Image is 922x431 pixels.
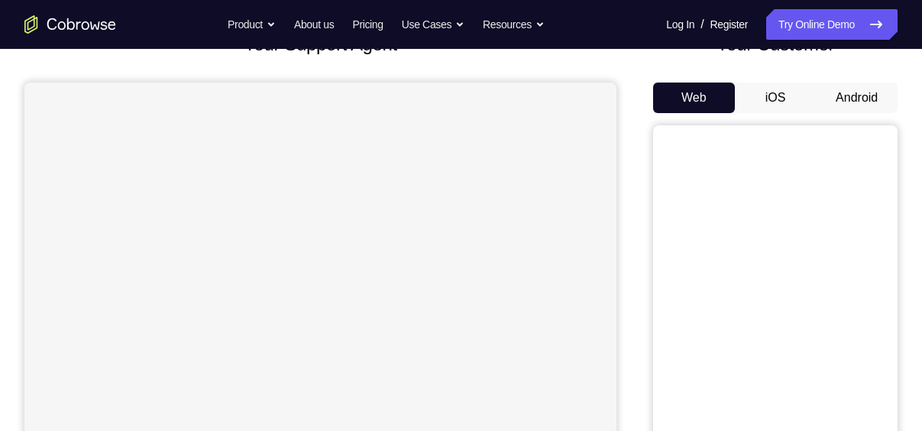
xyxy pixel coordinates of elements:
[700,15,704,34] span: /
[228,9,276,40] button: Product
[352,9,383,40] a: Pricing
[666,9,694,40] a: Log In
[24,15,116,34] a: Go to the home page
[766,9,898,40] a: Try Online Demo
[710,9,748,40] a: Register
[402,9,464,40] button: Use Cases
[653,83,735,113] button: Web
[483,9,545,40] button: Resources
[735,83,817,113] button: iOS
[816,83,898,113] button: Android
[294,9,334,40] a: About us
